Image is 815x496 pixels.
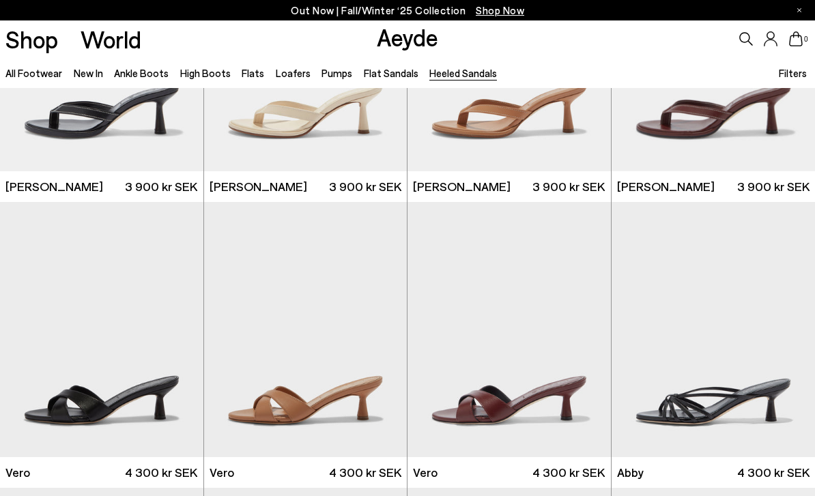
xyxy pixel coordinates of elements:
[204,171,408,202] a: [PERSON_NAME] 3 900 kr SEK
[125,464,197,481] span: 4 300 kr SEK
[329,178,401,195] span: 3 900 kr SEK
[532,464,605,481] span: 4 300 kr SEK
[321,67,352,79] a: Pumps
[429,67,497,79] a: Heeled Sandals
[364,67,418,79] a: Flat Sandals
[276,67,311,79] a: Loafers
[5,464,30,481] span: Vero
[5,27,58,51] a: Shop
[210,178,307,195] span: [PERSON_NAME]
[737,464,810,481] span: 4 300 kr SEK
[532,178,605,195] span: 3 900 kr SEK
[413,464,438,481] span: Vero
[408,171,611,202] a: [PERSON_NAME] 3 900 kr SEK
[291,2,524,19] p: Out Now | Fall/Winter ‘25 Collection
[737,178,810,195] span: 3 900 kr SEK
[789,31,803,46] a: 0
[242,67,264,79] a: Flats
[408,457,611,488] a: Vero 4 300 kr SEK
[377,23,438,51] a: Aeyde
[74,67,103,79] a: New In
[476,4,524,16] span: Navigate to /collections/new-in
[114,67,169,79] a: Ankle Boots
[5,67,62,79] a: All Footwear
[779,67,807,79] span: Filters
[210,464,234,481] span: Vero
[180,67,231,79] a: High Boots
[81,27,141,51] a: World
[408,202,611,457] img: Vero Leather Mules
[5,178,103,195] span: [PERSON_NAME]
[204,457,408,488] a: Vero 4 300 kr SEK
[413,178,511,195] span: [PERSON_NAME]
[204,202,408,457] img: Vero Leather Mules
[803,35,810,43] span: 0
[125,178,197,195] span: 3 900 kr SEK
[617,464,644,481] span: Abby
[617,178,715,195] span: [PERSON_NAME]
[329,464,401,481] span: 4 300 kr SEK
